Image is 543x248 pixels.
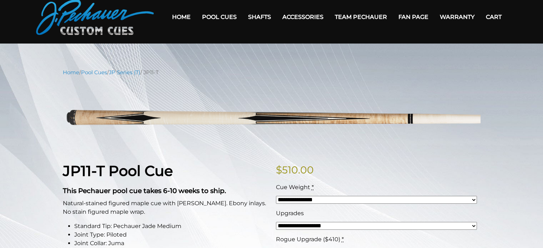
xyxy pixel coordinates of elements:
abbr: required [312,184,314,191]
span: Upgrades [276,210,304,217]
li: Standard Tip: Pechauer Jade Medium [74,222,267,231]
span: Rogue Upgrade ($410) [276,236,340,243]
p: Natural-stained figured maple cue with [PERSON_NAME]. Ebony inlays. No stain figured maple wrap. [63,199,267,216]
strong: This Pechauer pool cue takes 6-10 weeks to ship. [63,187,226,195]
a: Cart [480,8,507,26]
li: Joint Type: Piloted [74,231,267,239]
a: Team Pechauer [329,8,393,26]
li: Joint Collar: Juma [74,239,267,248]
a: Pool Cues [81,69,107,76]
strong: JP11-T Pool Cue [63,162,173,179]
a: Accessories [277,8,329,26]
bdi: 510.00 [276,164,314,176]
a: Pool Cues [196,8,242,26]
abbr: required [342,236,344,243]
img: jp11-T.png [63,82,481,151]
span: $ [276,164,282,176]
a: Warranty [434,8,480,26]
a: JP Series (T) [109,69,140,76]
nav: Breadcrumb [63,69,481,76]
span: Cue Weight [276,184,310,191]
a: Fan Page [393,8,434,26]
a: Shafts [242,8,277,26]
a: Home [166,8,196,26]
a: Home [63,69,79,76]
